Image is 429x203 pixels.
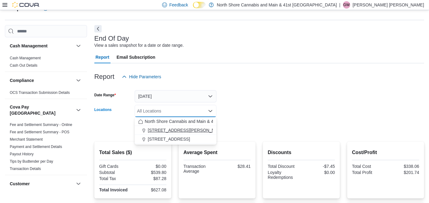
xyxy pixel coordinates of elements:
button: North Shore Cannabis and Main & 41st [GEOGRAPHIC_DATA] [135,117,216,126]
div: $0.00 [134,164,166,169]
h3: Report [94,73,115,80]
span: [STREET_ADDRESS] [148,136,190,142]
a: Tips by Budtender per Day [10,159,53,164]
h2: Average Spent [184,149,251,156]
div: Total Profit [352,170,384,175]
div: Griffin Wright [343,1,350,9]
span: GW [343,1,350,9]
span: [STREET_ADDRESS][PERSON_NAME] [148,127,225,133]
div: Total Cost [352,164,384,169]
a: Transaction Details [10,167,41,171]
div: View a sales snapshot for a date or date range. [94,42,184,49]
h3: Cash Management [10,43,48,49]
button: Compliance [75,77,82,84]
a: Merchant Statement [10,137,43,142]
a: Fee and Settlement Summary - POS [10,130,69,134]
div: $539.80 [134,170,166,175]
button: [DATE] [135,90,216,102]
div: Total Tax [99,176,132,181]
a: Fee and Settlement Summary - Online [10,123,72,127]
button: Cash Management [10,43,74,49]
button: [STREET_ADDRESS][PERSON_NAME] [135,126,216,135]
div: -$7.45 [303,164,335,169]
div: Cash Management [5,54,87,72]
div: $201.74 [387,170,419,175]
a: Cash Management [10,56,41,60]
span: Fee and Settlement Summary - POS [10,130,69,135]
button: [STREET_ADDRESS] [135,135,216,144]
h3: Customer [10,181,30,187]
a: Cash Out Details [10,63,38,68]
h3: Compliance [10,77,34,83]
div: Total Discount [268,164,300,169]
div: Loyalty Redemptions [268,170,300,180]
button: Cova Pay [GEOGRAPHIC_DATA] [10,104,74,116]
button: Hide Parameters [119,71,164,83]
button: Cash Management [75,42,82,50]
div: $87.28 [134,176,166,181]
div: Transaction Average [184,164,216,174]
p: [PERSON_NAME] [PERSON_NAME] [353,1,424,9]
div: $28.41 [218,164,251,169]
div: $627.08 [134,187,166,192]
div: Subtotal [99,170,132,175]
div: $0.00 [303,170,335,175]
button: Cova Pay [GEOGRAPHIC_DATA] [75,106,82,114]
button: Customer [75,180,82,187]
button: Close list of options [208,109,213,113]
input: Dark Mode [193,2,206,8]
button: Next [94,25,102,32]
label: Locations [94,107,112,112]
strong: Total Invoiced [99,187,128,192]
div: Cova Pay [GEOGRAPHIC_DATA] [5,121,87,175]
div: Compliance [5,89,87,99]
div: Gift Cards [99,164,132,169]
span: Payout History [10,152,34,157]
span: Report [96,51,109,63]
span: Email Subscription [117,51,155,63]
span: Merchant Statement [10,137,43,142]
span: Cash Out Details [10,63,38,68]
button: Customer [10,181,74,187]
span: Feedback [169,2,188,8]
span: Hide Parameters [129,74,161,80]
h2: Discounts [268,149,335,156]
span: Tips by Budtender per Day [10,159,53,164]
span: North Shore Cannabis and Main & 41st [GEOGRAPHIC_DATA] [145,118,265,124]
div: $338.06 [387,164,419,169]
a: OCS Transaction Submission Details [10,90,70,95]
h2: Total Sales ($) [99,149,166,156]
img: Cova [12,2,40,8]
p: North Shore Cannabis and Main & 41st [GEOGRAPHIC_DATA] [217,1,337,9]
h3: End Of Day [94,35,129,42]
div: Choose from the following options [135,117,216,144]
a: Payment and Settlement Details [10,145,62,149]
a: Payout History [10,152,34,156]
label: Date Range [94,93,116,98]
p: | [339,1,340,9]
button: Compliance [10,77,74,83]
h2: Cost/Profit [352,149,419,156]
